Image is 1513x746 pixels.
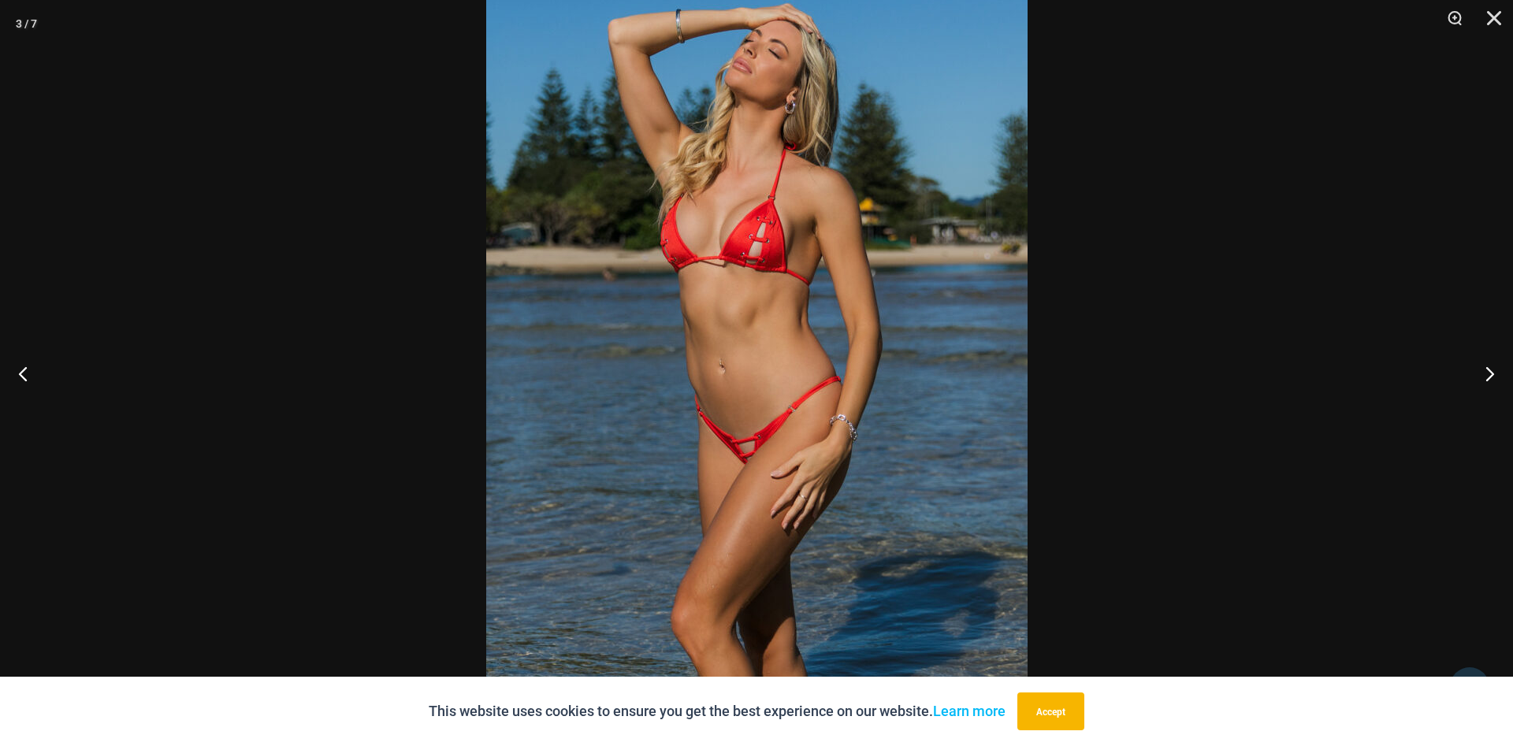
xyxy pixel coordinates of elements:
[1017,692,1084,730] button: Accept
[933,703,1006,719] a: Learn more
[1454,334,1513,413] button: Next
[429,700,1006,723] p: This website uses cookies to ensure you get the best experience on our website.
[16,12,37,35] div: 3 / 7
